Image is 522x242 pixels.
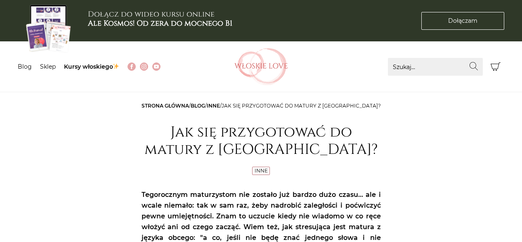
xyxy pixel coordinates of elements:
[142,103,189,109] a: Strona główna
[142,103,381,109] span: / / /
[142,124,381,158] h1: Jak się przygotować do matury z [GEOGRAPHIC_DATA]?
[255,168,268,174] a: Inne
[222,103,381,109] span: Jak się przygotować do matury z [GEOGRAPHIC_DATA]?
[113,63,119,69] img: ✨
[487,58,505,76] button: Koszyk
[18,63,32,70] a: Blog
[40,63,56,70] a: Sklep
[88,10,232,28] h3: Dołącz do wideo kursu online
[191,103,205,109] a: Blog
[234,48,288,85] img: Włoskielove
[448,17,477,25] span: Dołączam
[64,63,120,70] a: Kursy włoskiego
[421,12,504,30] a: Dołączam
[88,18,232,29] b: Ale Kosmos! Od zera do mocnego B1
[388,58,483,76] input: Szukaj...
[207,103,220,109] a: Inne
